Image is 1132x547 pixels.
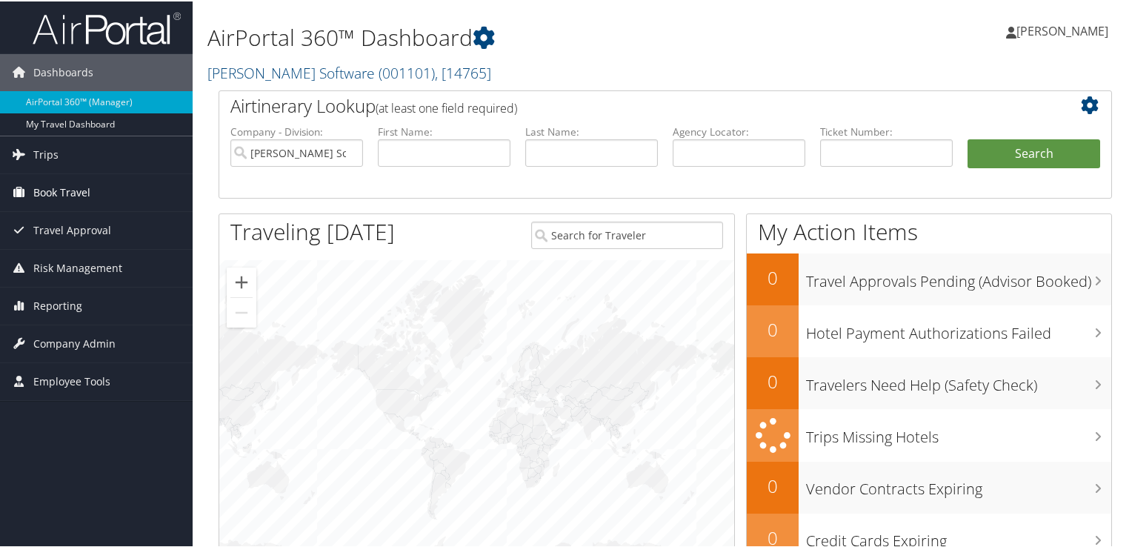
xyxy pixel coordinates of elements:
[207,21,818,52] h1: AirPortal 360™ Dashboard
[33,53,93,90] span: Dashboards
[207,62,491,82] a: [PERSON_NAME] Software
[968,138,1100,168] button: Search
[747,368,799,393] h2: 0
[673,123,805,138] label: Agency Locator:
[747,264,799,289] h2: 0
[525,123,658,138] label: Last Name:
[378,123,510,138] label: First Name:
[806,262,1111,291] h3: Travel Approvals Pending (Advisor Booked)
[435,62,491,82] span: , [ 14765 ]
[33,286,82,323] span: Reporting
[806,470,1111,498] h3: Vendor Contracts Expiring
[33,10,181,44] img: airportal-logo.png
[33,135,59,172] span: Trips
[806,366,1111,394] h3: Travelers Need Help (Safety Check)
[747,252,1111,304] a: 0Travel Approvals Pending (Advisor Booked)
[747,356,1111,408] a: 0Travelers Need Help (Safety Check)
[379,62,435,82] span: ( 001101 )
[806,314,1111,342] h3: Hotel Payment Authorizations Failed
[747,408,1111,460] a: Trips Missing Hotels
[33,248,122,285] span: Risk Management
[806,418,1111,446] h3: Trips Missing Hotels
[1016,21,1108,38] span: [PERSON_NAME]
[747,460,1111,512] a: 0Vendor Contracts Expiring
[33,210,111,248] span: Travel Approval
[747,316,799,341] h2: 0
[531,220,724,248] input: Search for Traveler
[33,324,116,361] span: Company Admin
[747,215,1111,246] h1: My Action Items
[230,215,395,246] h1: Traveling [DATE]
[227,266,256,296] button: Zoom in
[33,362,110,399] span: Employee Tools
[1006,7,1123,52] a: [PERSON_NAME]
[33,173,90,210] span: Book Travel
[747,472,799,497] h2: 0
[230,123,363,138] label: Company - Division:
[376,99,517,115] span: (at least one field required)
[747,304,1111,356] a: 0Hotel Payment Authorizations Failed
[820,123,953,138] label: Ticket Number:
[227,296,256,326] button: Zoom out
[230,92,1026,117] h2: Airtinerary Lookup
